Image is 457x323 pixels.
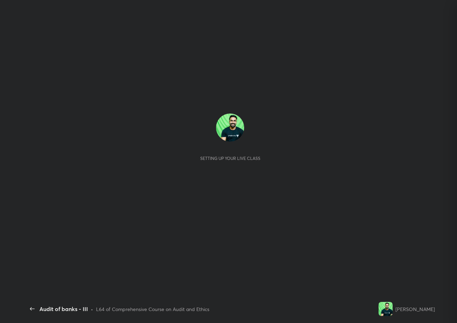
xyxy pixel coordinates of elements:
img: 34c2f5a4dc334ab99cba7f7ce517d6b6.jpg [216,114,244,142]
div: [PERSON_NAME] [395,305,435,313]
div: • [91,305,93,313]
img: 34c2f5a4dc334ab99cba7f7ce517d6b6.jpg [379,302,393,316]
div: L64 of Comprehensive Course on Audit and Ethics [96,305,209,313]
div: Audit of banks - III [39,305,88,313]
div: Setting up your live class [200,156,260,161]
